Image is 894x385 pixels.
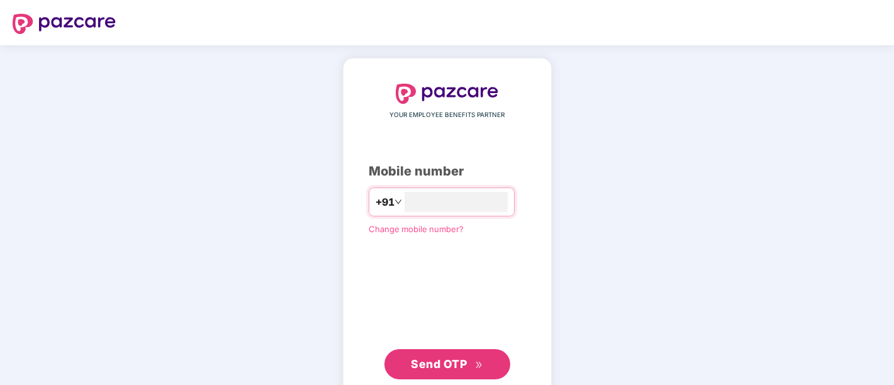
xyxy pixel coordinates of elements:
span: Send OTP [411,357,467,371]
span: down [394,198,402,206]
div: Mobile number [369,162,526,181]
img: logo [396,84,499,104]
button: Send OTPdouble-right [384,349,510,379]
span: double-right [475,361,483,369]
span: +91 [376,194,394,210]
img: logo [13,14,116,34]
a: Change mobile number? [369,224,464,234]
span: YOUR EMPLOYEE BENEFITS PARTNER [389,110,505,120]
